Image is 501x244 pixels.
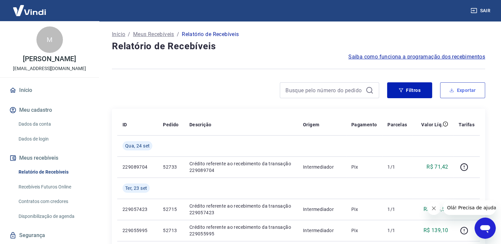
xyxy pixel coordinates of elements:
a: Início [112,30,125,38]
p: R$ 139,10 [424,226,448,234]
a: Recebíveis Futuros Online [16,180,91,194]
p: 1/1 [387,206,407,213]
p: Pix [351,164,377,170]
h4: Relatório de Recebíveis [112,40,485,53]
a: Relatório de Recebíveis [16,165,91,179]
p: Descrição [189,121,212,128]
p: 1/1 [387,164,407,170]
p: Pix [351,206,377,213]
p: Crédito referente ao recebimento da transação 229057423 [189,203,292,216]
p: 52715 [163,206,178,213]
p: [PERSON_NAME] [23,56,76,62]
a: Meus Recebíveis [133,30,174,38]
p: / [128,30,130,38]
p: Intermediador [303,227,341,234]
iframe: Botão para abrir a janela de mensagens [475,218,496,239]
p: 229055995 [123,227,152,234]
p: Intermediador [303,206,341,213]
p: Pedido [163,121,178,128]
a: Contratos com credores [16,195,91,208]
p: Parcelas [387,121,407,128]
p: 1/1 [387,227,407,234]
p: Relatório de Recebíveis [182,30,239,38]
span: Olá! Precisa de ajuda? [4,5,56,10]
p: ID [123,121,127,128]
a: Saiba como funciona a programação dos recebimentos [348,53,485,61]
p: Crédito referente ao recebimento da transação 229055995 [189,224,292,237]
p: Crédito referente ao recebimento da transação 229089704 [189,160,292,174]
p: R$ 143,56 [424,205,448,213]
p: Intermediador [303,164,341,170]
p: R$ 71,42 [426,163,448,171]
iframe: Mensagem da empresa [443,200,496,215]
p: 52713 [163,227,178,234]
p: Pagamento [351,121,377,128]
button: Meus recebíveis [8,151,91,165]
p: Origem [303,121,319,128]
button: Exportar [440,82,485,98]
a: Dados de login [16,132,91,146]
img: Vindi [8,0,51,20]
p: 229089704 [123,164,152,170]
a: Segurança [8,228,91,243]
iframe: Fechar mensagem [427,202,440,215]
p: 52733 [163,164,178,170]
span: Qua, 24 set [125,142,150,149]
a: Dados da conta [16,117,91,131]
p: 229057423 [123,206,152,213]
span: Ter, 23 set [125,185,147,191]
a: Início [8,83,91,98]
p: Valor Líq. [421,121,443,128]
p: Pix [351,227,377,234]
div: M [36,26,63,53]
p: Tarifas [459,121,475,128]
button: Filtros [387,82,432,98]
p: / [177,30,179,38]
button: Sair [469,5,493,17]
p: [EMAIL_ADDRESS][DOMAIN_NAME] [13,65,86,72]
input: Busque pelo número do pedido [285,85,363,95]
button: Meu cadastro [8,103,91,117]
a: Disponibilização de agenda [16,210,91,223]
